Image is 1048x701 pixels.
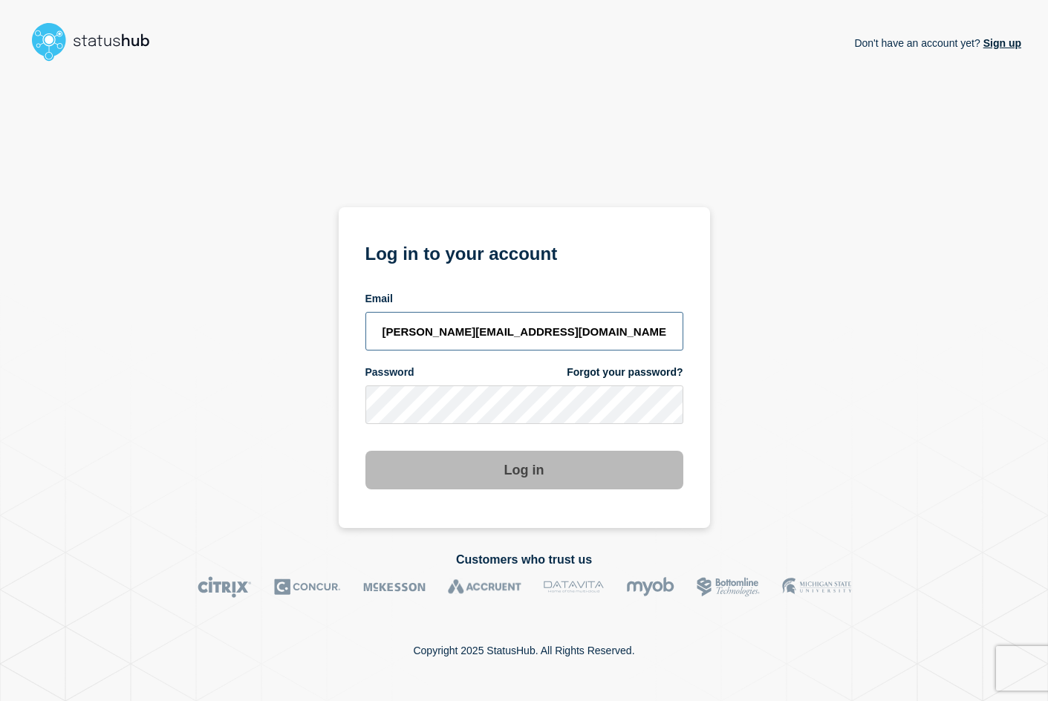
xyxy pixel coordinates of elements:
img: Bottomline logo [697,576,760,598]
img: McKesson logo [363,576,426,598]
a: Forgot your password? [567,365,683,379]
button: Log in [365,451,683,489]
input: password input [365,385,683,424]
span: Password [365,365,414,379]
h2: Customers who trust us [27,553,1021,567]
img: Citrix logo [198,576,252,598]
img: MSU logo [782,576,851,598]
img: myob logo [626,576,674,598]
p: Copyright 2025 StatusHub. All Rights Reserved. [413,645,634,656]
h1: Log in to your account [365,238,683,266]
input: email input [365,312,683,350]
span: Email [365,292,393,306]
a: Sign up [980,37,1021,49]
img: Concur logo [274,576,341,598]
p: Don't have an account yet? [854,25,1021,61]
img: DataVita logo [544,576,604,598]
img: StatusHub logo [27,18,168,65]
img: Accruent logo [448,576,521,598]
